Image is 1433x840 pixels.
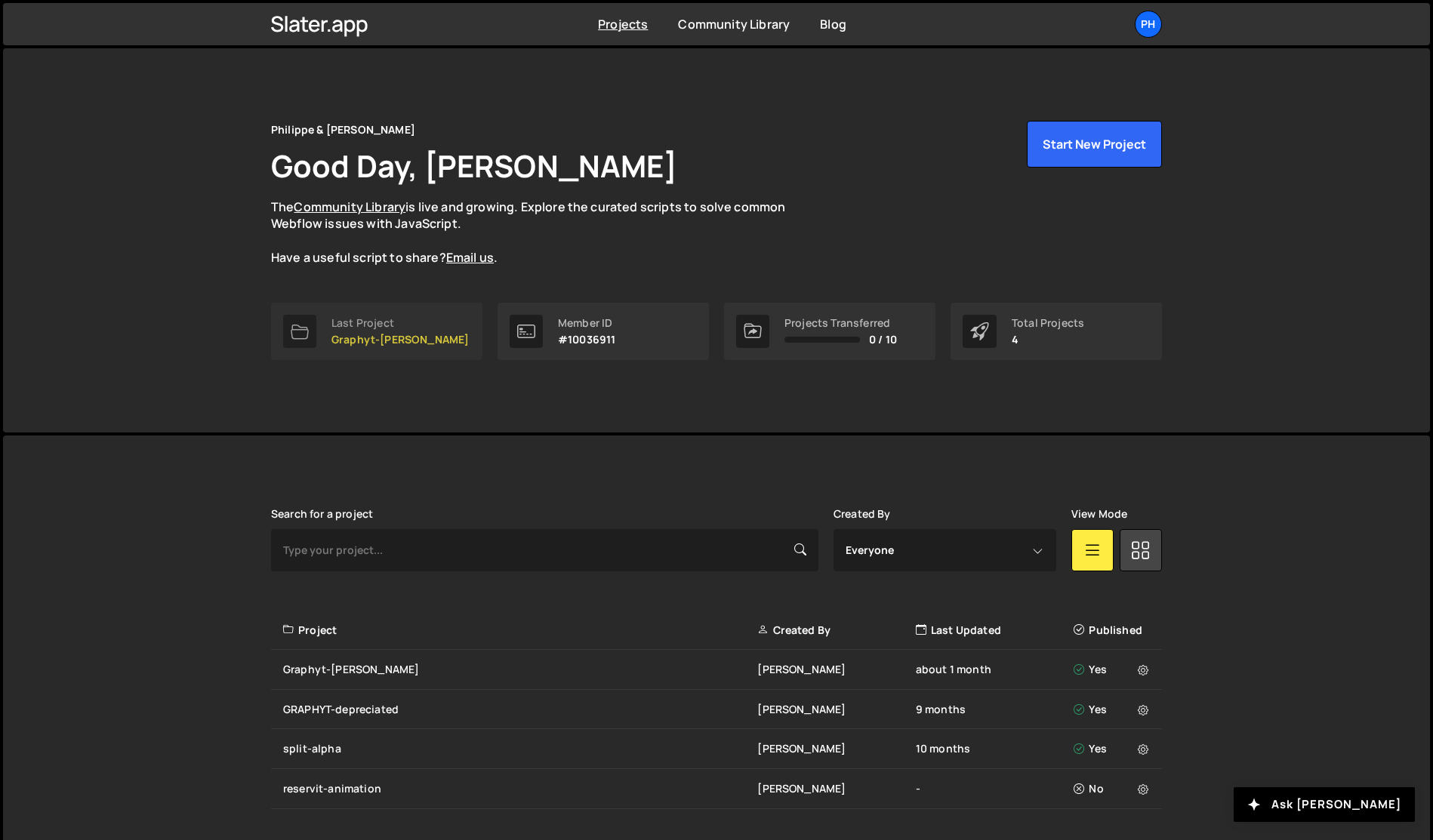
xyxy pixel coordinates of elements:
div: Created By [757,623,915,638]
div: Yes [1074,741,1153,756]
div: [PERSON_NAME] [757,781,915,796]
input: Type your project... [271,529,818,571]
div: GRAPHYT-depreciated [283,702,757,717]
label: View Mode [1071,508,1127,520]
a: split-alpha [PERSON_NAME] 10 months Yes [271,729,1162,769]
p: The is live and growing. Explore the curated scripts to solve common Webflow issues with JavaScri... [271,198,815,266]
div: No [1074,781,1153,796]
a: Email us [446,249,494,266]
div: Philippe & [PERSON_NAME] [271,121,415,139]
a: Ph [1135,11,1162,38]
p: 4 [1012,334,1084,346]
div: Last Project [331,317,469,329]
label: Search for a project [271,508,373,520]
a: Projects [598,16,648,32]
div: Last Updated [916,623,1074,638]
div: Yes [1074,702,1153,717]
a: reservit-animation [PERSON_NAME] - No [271,769,1162,809]
div: Yes [1074,662,1153,677]
div: 10 months [916,741,1074,756]
div: [PERSON_NAME] [757,741,915,756]
div: [PERSON_NAME] [757,702,915,717]
span: 0 / 10 [869,334,897,346]
div: Total Projects [1012,317,1084,329]
p: Graphyt-[PERSON_NAME] [331,334,469,346]
a: Last Project Graphyt-[PERSON_NAME] [271,303,482,360]
div: Graphyt-[PERSON_NAME] [283,662,757,677]
div: Projects Transferred [784,317,897,329]
button: Start New Project [1027,121,1162,168]
button: Ask [PERSON_NAME] [1234,787,1415,822]
p: #10036911 [558,334,615,346]
div: reservit-animation [283,781,757,796]
div: Published [1074,623,1153,638]
a: Community Library [678,16,790,32]
a: Blog [820,16,846,32]
div: [PERSON_NAME] [757,662,915,677]
div: about 1 month [916,662,1074,677]
h1: Good Day, [PERSON_NAME] [271,145,677,186]
div: 9 months [916,702,1074,717]
div: Project [283,623,757,638]
div: split-alpha [283,741,757,756]
div: Member ID [558,317,615,329]
div: - [916,781,1074,796]
a: Community Library [294,198,405,215]
a: Graphyt-[PERSON_NAME] [PERSON_NAME] about 1 month Yes [271,650,1162,690]
a: GRAPHYT-depreciated [PERSON_NAME] 9 months Yes [271,690,1162,730]
label: Created By [834,508,891,520]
